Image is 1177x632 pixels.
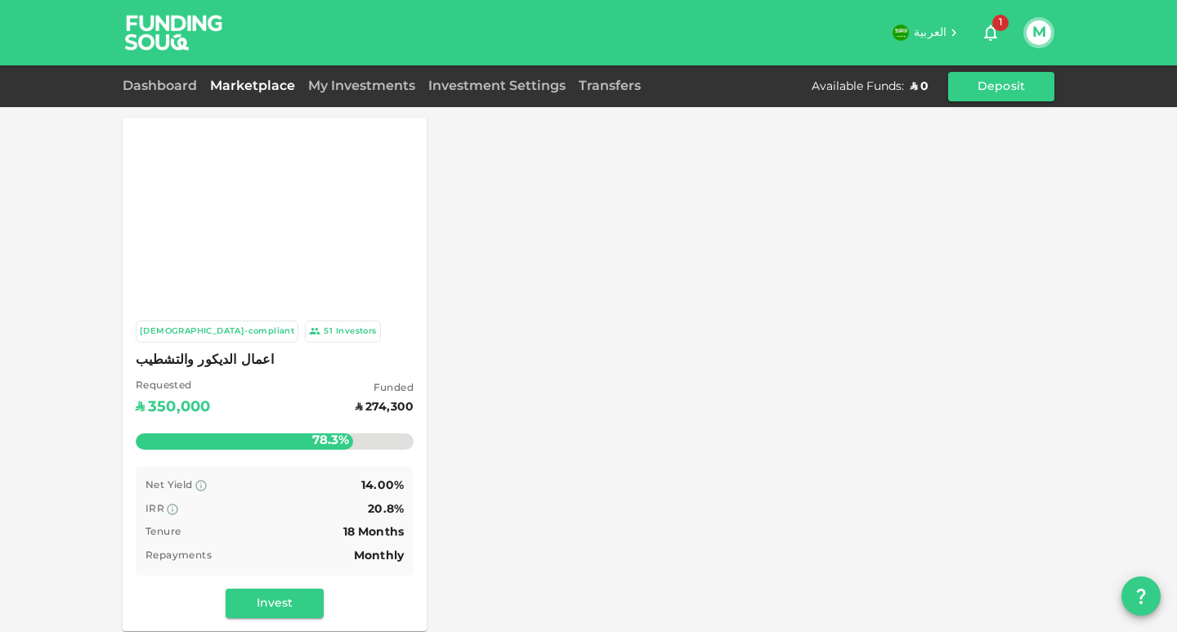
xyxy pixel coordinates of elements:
button: Deposit [948,72,1054,101]
a: Marketplace Logo [DEMOGRAPHIC_DATA]-compliant 51Investors اعمال الديكور والتشطيب Requested ʢ350,0... [123,118,427,631]
div: ʢ 0 [911,78,929,95]
a: Dashboard [123,80,204,92]
span: Funded [356,381,414,397]
div: Available Funds : [812,78,904,95]
span: IRR [145,504,164,514]
div: Investors [336,325,377,338]
a: My Investments [302,80,422,92]
button: question [1121,576,1161,616]
a: Transfers [572,80,647,92]
button: M [1027,20,1051,45]
span: 1 [992,15,1009,31]
span: العربية [914,27,947,38]
button: 1 [974,16,1007,49]
img: flag-sa.b9a346574cdc8950dd34b50780441f57.svg [893,25,909,41]
span: Tenure [145,527,181,537]
span: Monthly [354,550,404,562]
a: Marketplace [204,80,302,92]
span: 20.8% [368,504,404,515]
span: اعمال الديكور والتشطيب [136,349,414,372]
span: Net Yield [145,481,193,491]
button: Invest [226,589,324,618]
span: Repayments [145,551,212,561]
div: [DEMOGRAPHIC_DATA]-compliant [140,325,294,338]
a: Investment Settings [422,80,572,92]
span: 18 Months [343,527,404,538]
span: 14.00% [361,480,404,491]
div: 51 [324,325,333,338]
span: Requested [136,379,210,395]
